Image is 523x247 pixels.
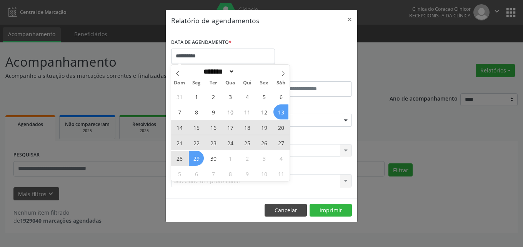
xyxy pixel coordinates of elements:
span: Setembro 6, 2025 [273,89,288,104]
span: Dom [171,81,188,86]
span: Setembro 21, 2025 [172,135,187,150]
span: Setembro 15, 2025 [189,120,204,135]
span: Setembro 22, 2025 [189,135,204,150]
span: Ter [205,81,222,86]
span: Outubro 3, 2025 [257,151,271,166]
span: Outubro 7, 2025 [206,166,221,181]
span: Outubro 4, 2025 [273,151,288,166]
span: Setembro 4, 2025 [240,89,255,104]
span: Outubro 9, 2025 [240,166,255,181]
span: Outubro 1, 2025 [223,151,238,166]
span: Seg [188,81,205,86]
button: Cancelar [265,204,307,217]
span: Outubro 11, 2025 [273,166,288,181]
button: Imprimir [310,204,352,217]
span: Outubro 10, 2025 [257,166,271,181]
span: Setembro 17, 2025 [223,120,238,135]
select: Month [201,67,235,76]
span: Setembro 16, 2025 [206,120,221,135]
span: Setembro 13, 2025 [273,104,288,119]
span: Setembro 29, 2025 [189,151,204,166]
span: Setembro 19, 2025 [257,120,271,135]
span: Setembro 12, 2025 [257,104,271,119]
span: Outubro 6, 2025 [189,166,204,181]
label: DATA DE AGENDAMENTO [171,37,232,49]
span: Setembro 20, 2025 [273,120,288,135]
input: Year [235,67,260,76]
span: Setembro 2, 2025 [206,89,221,104]
h5: Relatório de agendamentos [171,15,259,25]
span: Setembro 23, 2025 [206,135,221,150]
span: Setembro 14, 2025 [172,120,187,135]
label: ATÉ [263,69,352,81]
span: Outubro 2, 2025 [240,151,255,166]
span: Setembro 11, 2025 [240,104,255,119]
span: Setembro 26, 2025 [257,135,271,150]
span: Setembro 9, 2025 [206,104,221,119]
span: Qui [239,81,256,86]
span: Setembro 28, 2025 [172,151,187,166]
span: Outubro 5, 2025 [172,166,187,181]
span: Setembro 7, 2025 [172,104,187,119]
span: Setembro 3, 2025 [223,89,238,104]
span: Setembro 18, 2025 [240,120,255,135]
span: Setembro 10, 2025 [223,104,238,119]
span: Setembro 8, 2025 [189,104,204,119]
span: Qua [222,81,239,86]
span: Setembro 30, 2025 [206,151,221,166]
span: Agosto 31, 2025 [172,89,187,104]
span: Outubro 8, 2025 [223,166,238,181]
span: Sex [256,81,273,86]
span: Setembro 5, 2025 [257,89,271,104]
span: Sáb [273,81,290,86]
span: Setembro 1, 2025 [189,89,204,104]
span: Setembro 24, 2025 [223,135,238,150]
button: Close [342,10,357,29]
span: Setembro 25, 2025 [240,135,255,150]
span: Setembro 27, 2025 [273,135,288,150]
